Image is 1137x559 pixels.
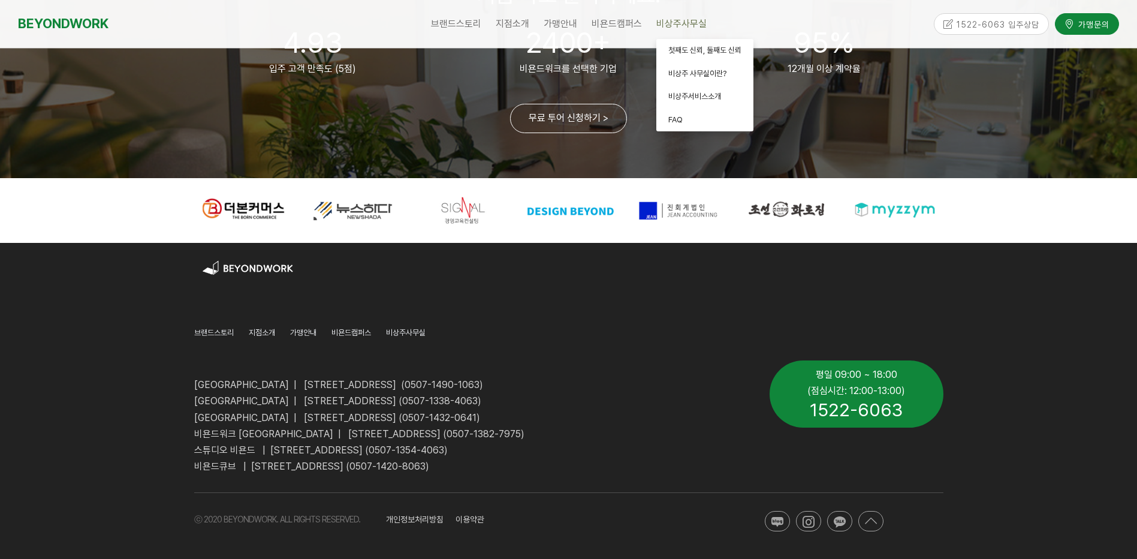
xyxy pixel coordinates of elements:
span: 비욘드캠퍼스 [592,18,642,29]
span: 비욘드워크 [GEOGRAPHIC_DATA] | [STREET_ADDRESS] (0507-1382-7975) [194,428,524,440]
span: 12개월 이상 계약율 [788,63,861,74]
span: FAQ [668,115,683,124]
span: 1522-6063 [810,399,903,420]
span: (점심시간: 12:00-13:00) [807,385,905,396]
span: 브랜드스토리 [431,18,481,29]
span: 비상주 사무실이란? [668,69,726,78]
a: 비상주 사무실이란? [656,62,753,86]
a: 브랜드스토리 [194,326,234,342]
a: 비상주사무실 [386,326,426,342]
span: 비상주사무실 [386,328,426,337]
span: 비욘드워크를 선택한 기업 [520,63,617,74]
span: [GEOGRAPHIC_DATA] | [STREET_ADDRESS] (0507-1490-1063) [194,379,483,390]
a: 비상주사무실 [649,9,714,39]
a: 브랜드스토리 [424,9,488,39]
a: 무료 투어 신청하기 > [510,104,627,133]
a: BEYONDWORK [18,13,108,35]
span: 가맹안내 [544,18,577,29]
a: 비욘드캠퍼스 [584,9,649,39]
a: 비상주서비스소개 [656,85,753,109]
a: 가맹안내 [290,326,316,342]
span: [GEOGRAPHIC_DATA] | [STREET_ADDRESS] (0507-1338-4063) [194,395,481,407]
a: 지점소개 [488,9,536,39]
span: 비욘드큐브 | [STREET_ADDRESS] (0507-1420-8063) [194,461,429,472]
span: 가맹안내 [290,328,316,337]
a: 첫째도 신뢰, 둘째도 신뢰 [656,39,753,62]
a: 가맹안내 [536,9,584,39]
span: 비상주사무실 [656,18,707,29]
span: [GEOGRAPHIC_DATA] | [STREET_ADDRESS] (0507-1432-0641) [194,412,480,423]
a: 지점소개 [249,326,275,342]
a: FAQ [656,109,753,132]
span: 스튜디오 비욘드 | [STREET_ADDRESS] (0507-1354-4063) [194,444,448,456]
a: 비욘드캠퍼스 [331,326,371,342]
a: 가맹문의 [1055,13,1119,34]
span: ⓒ 2020 BEYONDWORK. ALL RIGHTS RESERVED. [194,515,360,524]
span: 지점소개 [496,18,529,29]
span: 가맹문의 [1075,18,1109,30]
span: 지점소개 [249,328,275,337]
span: 비상주서비스소개 [668,92,721,101]
span: 비욘드캠퍼스 [331,328,371,337]
span: 평일 09:00 ~ 18:00 [816,369,897,380]
span: 첫째도 신뢰, 둘째도 신뢰 [668,46,741,55]
span: 브랜드스토리 [194,328,234,337]
span: 개인정보처리방침 이용약관 [386,515,484,524]
span: 입주 고객 만족도 (5점) [269,63,356,74]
